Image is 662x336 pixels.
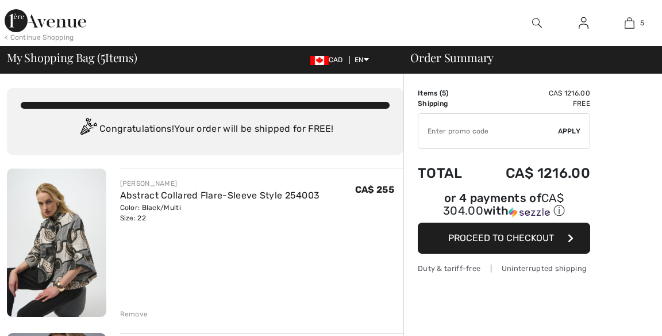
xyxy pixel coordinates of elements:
div: Duty & tariff-free | Uninterrupted shipping [418,263,590,274]
span: 5 [101,49,105,64]
img: Sezzle [509,207,550,217]
div: < Continue Shopping [5,32,74,43]
span: Proceed to Checkout [448,232,554,243]
div: or 4 payments ofCA$ 304.00withSezzle Click to learn more about Sezzle [418,193,590,223]
a: 5 [607,16,652,30]
span: 5 [442,89,446,97]
input: Promo code [418,114,558,148]
img: Abstract Collared Flare-Sleeve Style 254003 [7,169,106,317]
span: Apply [558,126,581,136]
div: Congratulations! Your order will be shipped for FREE! [21,118,390,141]
td: CA$ 1216.00 [477,154,590,193]
td: Shipping [418,98,477,109]
td: Total [418,154,477,193]
a: Sign In [569,16,598,30]
span: CA$ 255 [355,184,394,195]
img: Congratulation2.svg [76,118,99,141]
img: Canadian Dollar [310,56,329,65]
div: [PERSON_NAME] [120,178,320,189]
img: search the website [532,16,542,30]
span: My Shopping Bag ( Items) [7,52,137,63]
img: My Info [579,16,588,30]
td: CA$ 1216.00 [477,88,590,98]
td: Items ( ) [418,88,477,98]
img: My Bag [625,16,634,30]
div: Remove [120,309,148,319]
span: EN [355,56,369,64]
div: Color: Black/Multi Size: 22 [120,203,320,223]
img: 1ère Avenue [5,9,86,32]
span: CA$ 304.00 [443,191,564,217]
div: Order Summary [397,52,655,63]
a: Abstract Collared Flare-Sleeve Style 254003 [120,190,320,201]
span: CAD [310,56,348,64]
button: Proceed to Checkout [418,223,590,254]
td: Free [477,98,590,109]
span: 5 [640,18,644,28]
div: or 4 payments of with [418,193,590,219]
